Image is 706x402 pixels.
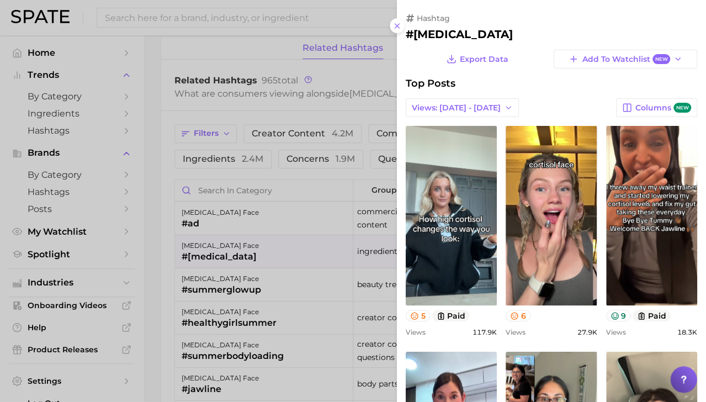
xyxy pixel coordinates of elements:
[406,328,426,336] span: Views
[417,13,450,23] span: hashtag
[606,328,626,336] span: Views
[577,328,597,336] span: 27.9k
[412,103,501,113] span: Views: [DATE] - [DATE]
[432,310,470,321] button: paid
[633,310,671,321] button: paid
[406,28,697,41] h2: #[MEDICAL_DATA]
[473,328,497,336] span: 117.9k
[606,310,631,321] button: 9
[635,103,691,113] span: Columns
[506,328,525,336] span: Views
[460,55,508,64] span: Export Data
[406,98,519,117] button: Views: [DATE] - [DATE]
[673,103,691,113] span: new
[616,98,697,117] button: Columnsnew
[582,54,670,65] span: Add to Watchlist
[506,310,530,321] button: 6
[554,50,697,68] button: Add to WatchlistNew
[444,50,511,68] button: Export Data
[406,77,455,89] span: Top Posts
[652,54,670,65] span: New
[677,328,697,336] span: 18.3k
[406,310,430,321] button: 5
